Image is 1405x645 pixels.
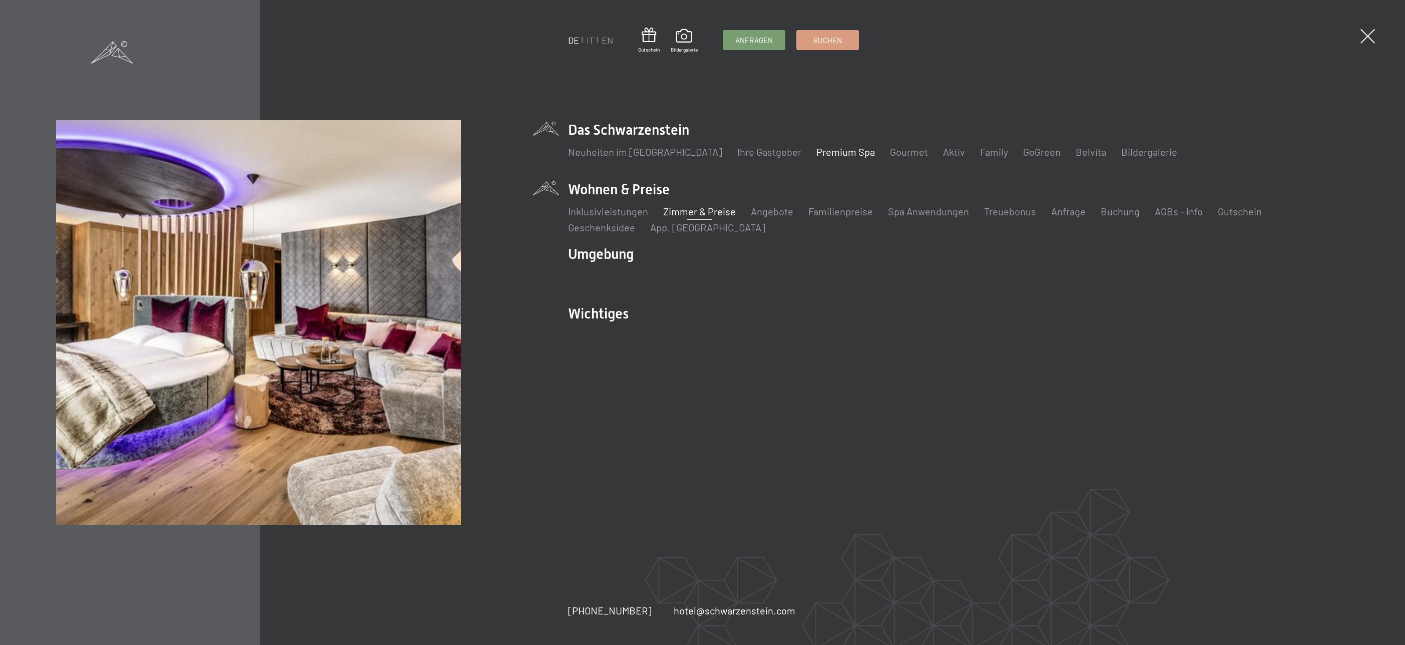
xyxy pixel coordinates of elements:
a: Belvita [1076,146,1106,158]
a: Bildergalerie [1121,146,1177,158]
span: Bildergalerie [671,46,698,53]
a: Gutschein [638,28,660,53]
span: Gutschein [638,46,660,53]
a: DE [568,35,579,46]
span: Buchen [813,35,842,46]
a: Gutschein [1218,205,1262,217]
a: Ihre Gastgeber [737,146,801,158]
a: Anfrage [1051,205,1086,217]
a: Aktiv [943,146,965,158]
a: Familienpreise [808,205,873,217]
a: IT [587,35,594,46]
a: Family [980,146,1008,158]
a: [PHONE_NUMBER] [568,603,652,617]
a: AGBs - Info [1155,205,1203,217]
a: Buchen [797,31,858,50]
a: hotel@schwarzenstein.com [674,603,795,617]
a: EN [602,35,613,46]
a: GoGreen [1023,146,1061,158]
a: Inklusivleistungen [568,205,648,217]
a: Neuheiten im [GEOGRAPHIC_DATA] [568,146,722,158]
a: Angebote [751,205,793,217]
a: Anfragen [723,31,785,50]
span: Anfragen [735,35,773,46]
img: Ein Wellness-Urlaub in Südtirol – 7.700 m² Spa, 10 Saunen [56,120,460,525]
a: App. [GEOGRAPHIC_DATA] [650,221,765,233]
a: Premium Spa [816,146,875,158]
a: Gourmet [890,146,928,158]
a: Spa Anwendungen [888,205,969,217]
a: Treuebonus [984,205,1036,217]
a: Zimmer & Preise [663,205,736,217]
span: [PHONE_NUMBER] [568,604,652,616]
a: Bildergalerie [671,29,698,53]
a: Buchung [1101,205,1140,217]
a: Geschenksidee [568,221,635,233]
